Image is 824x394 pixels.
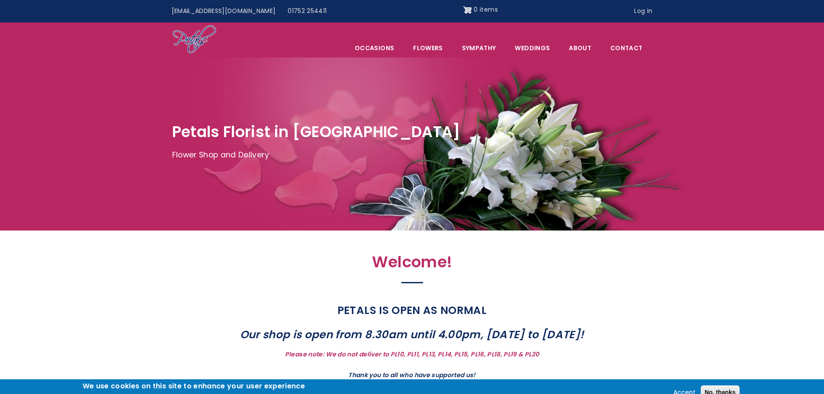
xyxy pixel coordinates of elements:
h2: Welcome! [224,253,600,276]
a: Contact [601,39,651,57]
span: 0 items [474,5,497,14]
a: About [560,39,600,57]
strong: Please note: We do not deliver to PL10, PL11, PL13, PL14, PL15, PL16, PL18, PL19 & PL20 [285,350,539,359]
a: Shopping cart 0 items [463,3,498,17]
a: [EMAIL_ADDRESS][DOMAIN_NAME] [166,3,282,19]
span: Petals Florist in [GEOGRAPHIC_DATA] [172,121,461,142]
span: Occasions [346,39,403,57]
strong: Our shop is open from 8.30am until 4.00pm, [DATE] to [DATE]! [240,327,584,342]
a: 01752 254411 [282,3,333,19]
a: Log in [628,3,658,19]
img: Home [172,25,217,55]
strong: PETALS IS OPEN AS NORMAL [337,303,487,318]
p: Flower Shop and Delivery [172,149,652,162]
a: Sympathy [453,39,505,57]
a: Flowers [404,39,452,57]
h2: We use cookies on this site to enhance your user experience [83,381,305,391]
span: Weddings [506,39,559,57]
strong: Thank you to all who have supported us! [348,371,476,379]
img: Shopping cart [463,3,472,17]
